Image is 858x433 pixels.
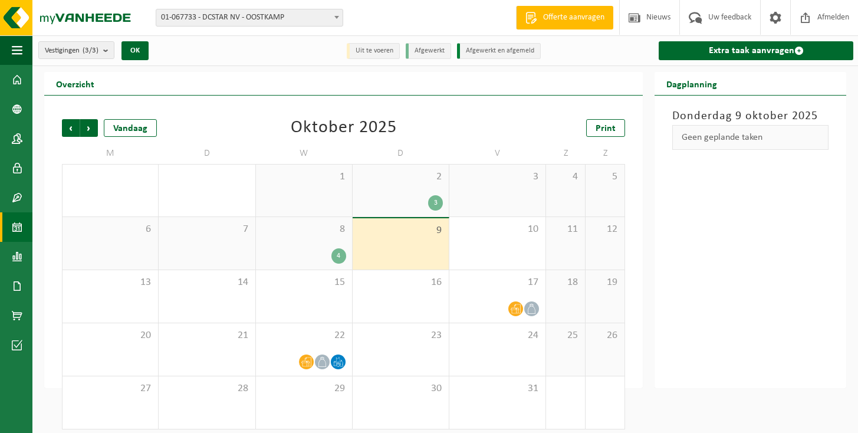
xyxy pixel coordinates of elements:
[516,6,613,29] a: Offerte aanvragen
[256,143,353,164] td: W
[586,119,625,137] a: Print
[596,124,616,133] span: Print
[62,119,80,137] span: Vorige
[455,276,540,289] span: 17
[359,276,443,289] span: 16
[165,276,249,289] span: 14
[455,170,540,183] span: 3
[540,12,607,24] span: Offerte aanvragen
[552,223,579,236] span: 11
[165,382,249,395] span: 28
[546,143,586,164] td: Z
[159,143,255,164] td: D
[455,223,540,236] span: 10
[262,170,346,183] span: 1
[359,170,443,183] span: 2
[104,119,157,137] div: Vandaag
[68,329,152,342] span: 20
[591,329,619,342] span: 26
[359,382,443,395] span: 30
[552,170,579,183] span: 4
[672,107,829,125] h3: Donderdag 9 oktober 2025
[406,43,451,59] li: Afgewerkt
[552,276,579,289] span: 18
[347,43,400,59] li: Uit te voeren
[655,72,729,95] h2: Dagplanning
[428,195,443,211] div: 3
[672,125,829,150] div: Geen geplande taken
[449,143,546,164] td: V
[68,382,152,395] span: 27
[591,223,619,236] span: 12
[38,41,114,59] button: Vestigingen(3/3)
[62,143,159,164] td: M
[457,43,541,59] li: Afgewerkt en afgemeld
[591,276,619,289] span: 19
[591,170,619,183] span: 5
[353,143,449,164] td: D
[659,41,853,60] a: Extra taak aanvragen
[291,119,397,137] div: Oktober 2025
[455,382,540,395] span: 31
[359,329,443,342] span: 23
[165,223,249,236] span: 7
[165,329,249,342] span: 21
[45,42,98,60] span: Vestigingen
[121,41,149,60] button: OK
[83,47,98,54] count: (3/3)
[586,143,625,164] td: Z
[44,72,106,95] h2: Overzicht
[80,119,98,137] span: Volgende
[262,382,346,395] span: 29
[68,223,152,236] span: 6
[455,329,540,342] span: 24
[331,248,346,264] div: 4
[156,9,343,26] span: 01-067733 - DCSTAR NV - OOSTKAMP
[552,329,579,342] span: 25
[156,9,343,27] span: 01-067733 - DCSTAR NV - OOSTKAMP
[68,276,152,289] span: 13
[262,223,346,236] span: 8
[262,329,346,342] span: 22
[359,224,443,237] span: 9
[262,276,346,289] span: 15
